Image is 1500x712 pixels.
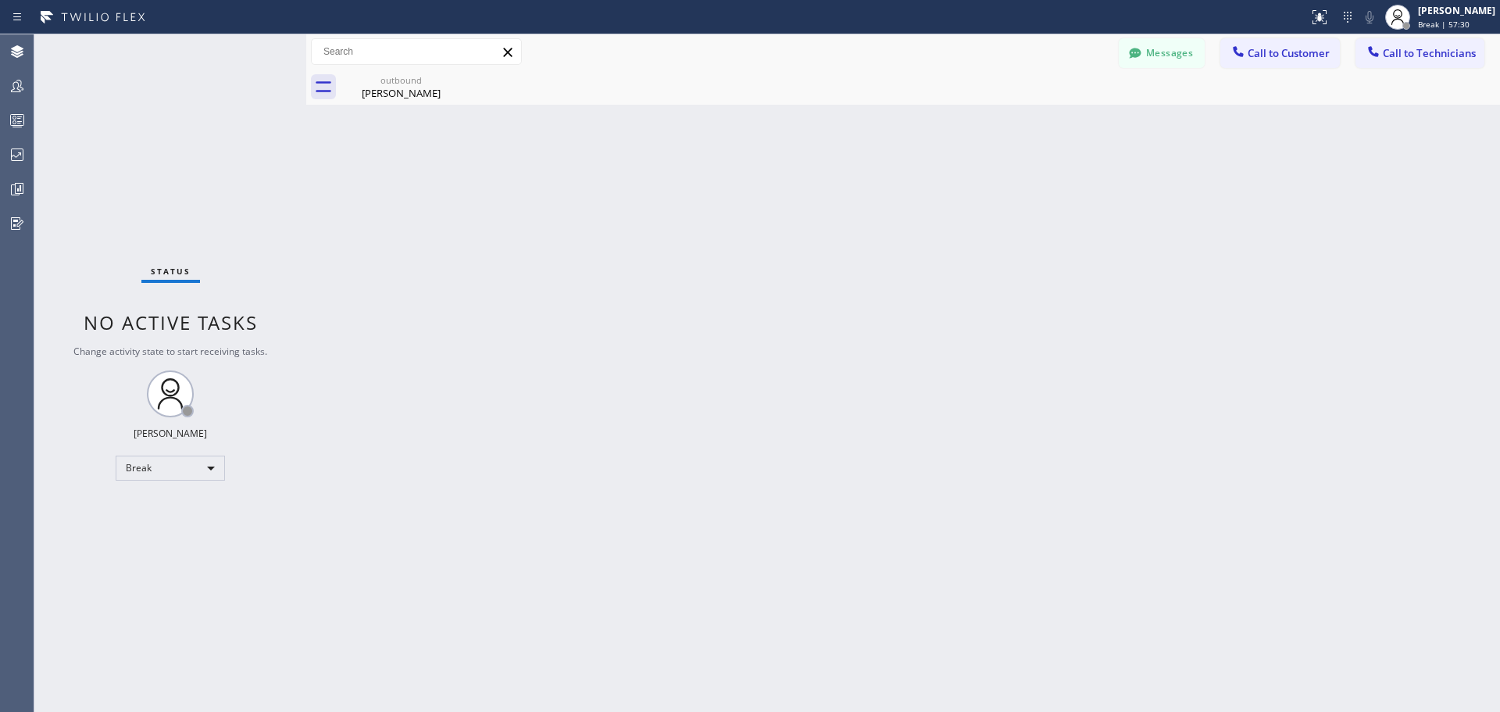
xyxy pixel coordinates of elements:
button: Mute [1359,6,1380,28]
input: Search [312,39,521,64]
span: Break | 57:30 [1418,19,1470,30]
span: Call to Customer [1248,46,1330,60]
button: Messages [1119,38,1205,68]
span: Status [151,266,191,277]
span: Change activity state to start receiving tasks. [73,345,267,358]
div: [PERSON_NAME] [342,86,460,100]
button: Call to Technicians [1355,38,1484,68]
div: [PERSON_NAME] [1418,4,1495,17]
span: Call to Technicians [1383,46,1476,60]
div: Julia Pinchasi [342,70,460,105]
div: Break [116,456,225,481]
span: No active tasks [84,309,258,335]
button: Call to Customer [1220,38,1340,68]
div: outbound [342,74,460,86]
div: [PERSON_NAME] [134,427,207,440]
